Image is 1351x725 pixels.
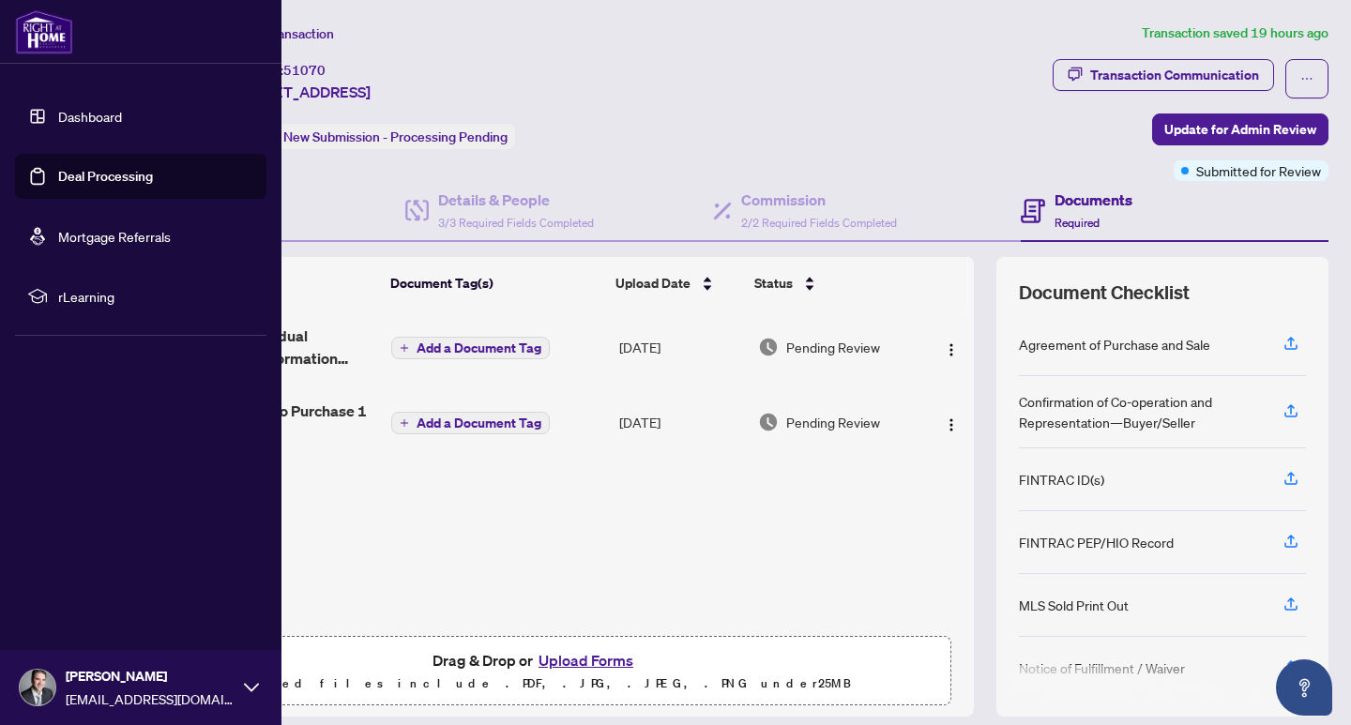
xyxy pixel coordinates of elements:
[233,81,371,103] span: [STREET_ADDRESS]
[1019,595,1129,615] div: MLS Sold Print Out
[608,257,746,310] th: Upload Date
[533,648,639,672] button: Upload Forms
[121,637,950,706] span: Drag & Drop orUpload FormsSupported files include .PDF, .JPG, .JPEG, .PNG under25MB
[233,124,515,149] div: Status:
[1019,469,1104,490] div: FINTRAC ID(s)
[234,25,334,42] span: View Transaction
[15,9,73,54] img: logo
[944,417,959,432] img: Logo
[1019,657,1185,678] div: Notice of Fulfillment / Waiver
[417,416,541,430] span: Add a Document Tag
[58,286,253,307] span: rLearning
[1053,59,1274,91] button: Transaction Communication
[1055,216,1100,230] span: Required
[936,407,966,437] button: Logo
[786,337,880,357] span: Pending Review
[417,341,541,355] span: Add a Document Tag
[391,412,550,434] button: Add a Document Tag
[1152,113,1328,145] button: Update for Admin Review
[944,342,959,357] img: Logo
[391,411,550,435] button: Add a Document Tag
[1055,189,1132,211] h4: Documents
[20,670,55,705] img: Profile Icon
[612,385,751,460] td: [DATE]
[58,108,122,125] a: Dashboard
[615,273,691,294] span: Upload Date
[741,216,897,230] span: 2/2 Required Fields Completed
[400,418,409,428] span: plus
[747,257,919,310] th: Status
[283,62,326,79] span: 51070
[1196,160,1321,181] span: Submitted for Review
[391,336,550,360] button: Add a Document Tag
[1019,279,1190,306] span: Document Checklist
[400,343,409,353] span: plus
[612,310,751,385] td: [DATE]
[1090,60,1259,90] div: Transaction Communication
[58,228,171,245] a: Mortgage Referrals
[383,257,609,310] th: Document Tag(s)
[786,412,880,432] span: Pending Review
[754,273,793,294] span: Status
[132,672,939,695] p: Supported files include .PDF, .JPG, .JPEG, .PNG under 25 MB
[66,688,235,709] span: [EMAIL_ADDRESS][DOMAIN_NAME]
[391,337,550,359] button: Add a Document Tag
[1019,391,1261,432] div: Confirmation of Co-operation and Representation—Buyer/Seller
[283,128,508,145] span: New Submission - Processing Pending
[66,666,235,687] span: [PERSON_NAME]
[741,189,897,211] h4: Commission
[433,648,639,672] span: Drag & Drop or
[1300,72,1313,85] span: ellipsis
[1019,532,1174,552] div: FINTRAC PEP/HIO Record
[758,337,779,357] img: Document Status
[1164,114,1316,144] span: Update for Admin Review
[1019,334,1210,355] div: Agreement of Purchase and Sale
[936,332,966,362] button: Logo
[1276,659,1332,716] button: Open asap
[58,168,153,185] a: Deal Processing
[1142,23,1328,44] article: Transaction saved 19 hours ago
[758,412,779,432] img: Document Status
[438,216,594,230] span: 3/3 Required Fields Completed
[438,189,594,211] h4: Details & People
